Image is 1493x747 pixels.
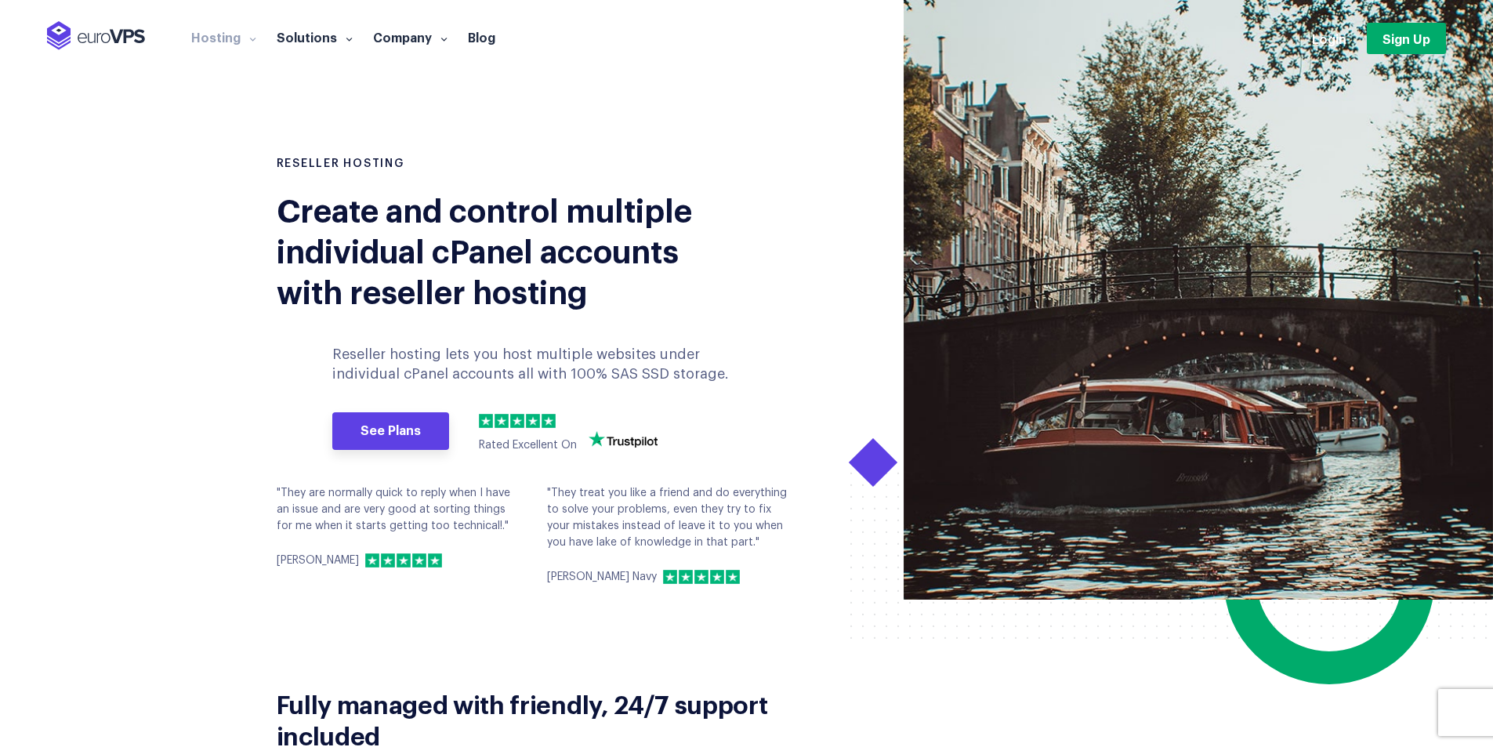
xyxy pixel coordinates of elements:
p: Reseller hosting lets you host multiple websites under individual cPanel accounts all with 100% S... [332,345,735,384]
a: Login [1312,30,1346,47]
img: 1 [365,553,379,568]
img: EuroVPS [47,21,145,50]
img: 3 [694,570,708,584]
a: Blog [458,29,506,45]
img: 1 [479,414,493,428]
img: 3 [397,553,411,568]
img: 2 [381,553,395,568]
img: 4 [526,414,540,428]
img: 4 [710,570,724,584]
img: 5 [428,553,442,568]
a: Hosting [181,29,266,45]
div: Create and control multiple individual cPanel accounts with reseller hosting [277,188,712,310]
img: 2 [495,414,509,428]
img: 5 [542,414,556,428]
a: Solutions [266,29,363,45]
a: See Plans [332,412,449,450]
img: 3 [510,414,524,428]
span: Rated Excellent On [479,440,577,451]
p: [PERSON_NAME] Navy [547,569,657,586]
div: "They treat you like a friend and do everything to solve your problems, even they try to fix your... [547,485,794,586]
img: 4 [412,553,426,568]
img: 2 [679,570,693,584]
img: 5 [726,570,740,584]
p: [PERSON_NAME] [277,553,359,569]
a: Company [363,29,458,45]
a: Sign Up [1367,23,1446,54]
div: "They are normally quick to reply when I have an issue and are very good at sorting things for me... [277,485,524,569]
img: 1 [663,570,677,584]
h1: RESELLER HOSTING [277,157,735,172]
